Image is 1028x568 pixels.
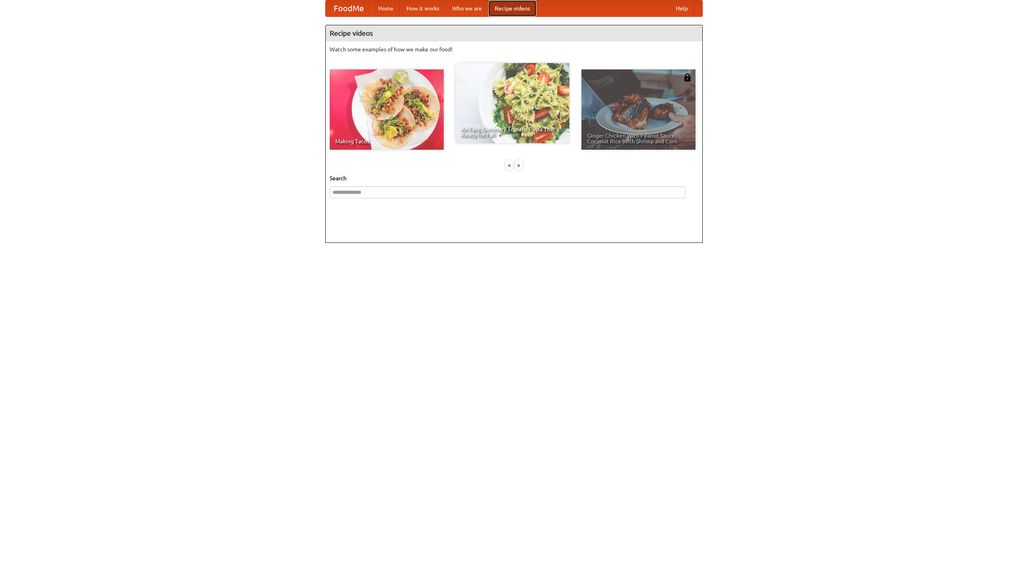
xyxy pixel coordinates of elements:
a: Making Tacos [330,69,444,150]
div: « [506,160,513,170]
a: FoodMe [326,0,372,16]
a: Recipe videos [488,0,536,16]
h5: Search [330,174,698,182]
a: Home [372,0,400,16]
a: How it works [400,0,446,16]
p: Watch some examples of how we make our food! [330,45,698,53]
a: Who we are [446,0,488,16]
img: 483408.png [683,73,691,81]
a: An Easy, Summery Tomato Pasta That's Ready for Fall [455,63,569,143]
div: » [515,160,522,170]
a: Help [669,0,694,16]
span: Making Tacos [335,138,438,144]
h4: Recipe videos [326,25,702,41]
span: An Easy, Summery Tomato Pasta That's Ready for Fall [461,126,564,138]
